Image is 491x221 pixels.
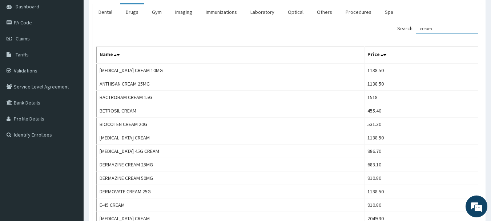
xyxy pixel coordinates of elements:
a: Laboratory [245,4,280,20]
td: 1138.50 [365,131,478,145]
label: Search: [397,23,478,34]
span: Claims [16,35,30,42]
a: Optical [282,4,309,20]
td: E-45 CREAM [97,198,365,212]
td: [MEDICAL_DATA] 45G CREAM [97,145,365,158]
td: 910.80 [365,198,478,212]
td: 1138.50 [365,77,478,91]
a: Spa [379,4,399,20]
textarea: Type your message and hit 'Enter' [4,145,138,171]
span: Dashboard [16,3,39,10]
a: Drugs [120,4,144,20]
td: 1138.50 [365,185,478,198]
td: DERMAZINE CREAM 50MG [97,171,365,185]
div: Chat with us now [38,41,122,50]
td: [MEDICAL_DATA] CREAM 10MG [97,63,365,77]
a: Immunizations [200,4,243,20]
a: Others [311,4,338,20]
td: BIOCOTEN CREAM 20G [97,118,365,131]
th: Price [365,47,478,64]
td: [MEDICAL_DATA] CREAM [97,131,365,145]
td: 455.40 [365,104,478,118]
img: d_794563401_company_1708531726252_794563401 [13,36,29,55]
input: Search: [416,23,478,34]
td: 683.10 [365,158,478,171]
td: ANTHISAN CREAM 25MG [97,77,365,91]
td: 1138.50 [365,63,478,77]
td: 986.70 [365,145,478,158]
div: Minimize live chat window [119,4,137,21]
a: Procedures [340,4,377,20]
td: 531.30 [365,118,478,131]
td: DERMAZINE CREAM 25MG [97,158,365,171]
td: 1518 [365,91,478,104]
a: Gym [146,4,168,20]
td: DERMOVATE CREAM 25G [97,185,365,198]
span: Tariffs [16,51,29,58]
td: BETROSIL CREAM [97,104,365,118]
span: We're online! [42,65,100,138]
th: Name [97,47,365,64]
a: Dental [93,4,118,20]
td: 910.80 [365,171,478,185]
a: Imaging [169,4,198,20]
td: BACTROBAM CREAM 15G [97,91,365,104]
